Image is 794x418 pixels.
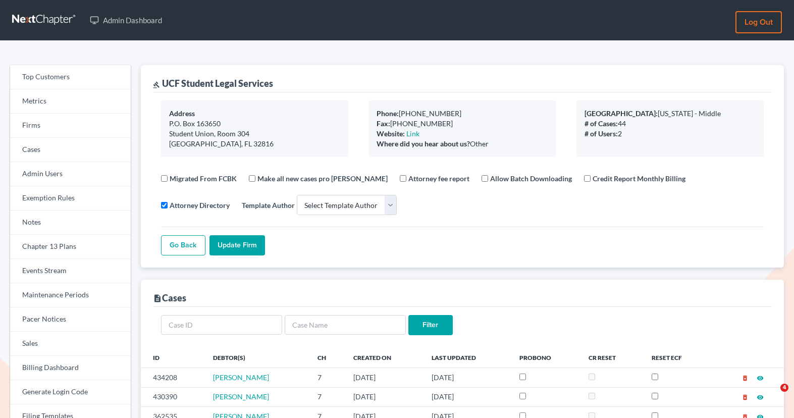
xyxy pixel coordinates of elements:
[585,129,756,139] div: 2
[161,315,282,335] input: Case ID
[205,347,309,368] th: Debtor(s)
[161,235,205,255] a: Go Back
[85,11,167,29] a: Admin Dashboard
[377,109,548,119] div: [PHONE_NUMBER]
[153,294,162,303] i: description
[169,139,340,149] div: [GEOGRAPHIC_DATA], FL 32816
[10,307,131,332] a: Pacer Notices
[153,77,273,89] div: UCF Student Legal Services
[10,235,131,259] a: Chapter 13 Plans
[209,235,265,255] input: Update Firm
[309,387,345,406] td: 7
[735,11,782,33] a: Log out
[153,292,186,304] div: Cases
[345,347,424,368] th: Created On
[424,347,511,368] th: Last Updated
[585,119,618,128] b: # of Cases:
[10,259,131,283] a: Events Stream
[169,129,340,139] div: Student Union, Room 304
[10,211,131,235] a: Notes
[10,162,131,186] a: Admin Users
[408,315,453,335] input: Filter
[169,119,340,129] div: P.O. Box 163650
[10,380,131,404] a: Generate Login Code
[10,138,131,162] a: Cases
[377,139,548,149] div: Other
[242,200,295,211] label: Template Author
[424,387,511,406] td: [DATE]
[406,129,419,138] a: Link
[757,394,764,401] i: visibility
[10,65,131,89] a: Top Customers
[10,283,131,307] a: Maintenance Periods
[757,392,764,401] a: visibility
[10,186,131,211] a: Exemption Rules
[585,109,658,118] b: [GEOGRAPHIC_DATA]:
[309,347,345,368] th: Ch
[490,173,572,184] label: Allow Batch Downloading
[170,200,230,211] label: Attorney Directory
[345,387,424,406] td: [DATE]
[757,373,764,382] a: visibility
[408,173,469,184] label: Attorney fee report
[585,119,756,129] div: 44
[585,129,618,138] b: # of Users:
[213,373,269,382] a: [PERSON_NAME]
[141,387,205,406] td: 430390
[377,129,405,138] b: Website:
[742,394,749,401] i: delete_forever
[10,356,131,380] a: Billing Dashboard
[511,347,581,368] th: ProBono
[742,373,749,382] a: delete_forever
[10,89,131,114] a: Metrics
[580,347,644,368] th: CR Reset
[585,109,756,119] div: [US_STATE] - Middle
[757,375,764,382] i: visibility
[141,347,205,368] th: ID
[309,368,345,387] td: 7
[10,332,131,356] a: Sales
[377,119,548,129] div: [PHONE_NUMBER]
[742,392,749,401] a: delete_forever
[377,139,470,148] b: Where did you hear about us?
[424,368,511,387] td: [DATE]
[780,384,788,392] span: 4
[742,375,749,382] i: delete_forever
[257,173,388,184] label: Make all new cases pro [PERSON_NAME]
[644,347,711,368] th: Reset ECF
[345,368,424,387] td: [DATE]
[141,368,205,387] td: 434208
[153,81,160,88] i: gavel
[170,173,237,184] label: Migrated From FCBK
[213,392,269,401] a: [PERSON_NAME]
[10,114,131,138] a: Firms
[760,384,784,408] iframe: Intercom live chat
[377,119,390,128] b: Fax:
[377,109,399,118] b: Phone:
[593,173,685,184] label: Credit Report Monthly Billing
[285,315,406,335] input: Case Name
[169,109,195,118] b: Address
